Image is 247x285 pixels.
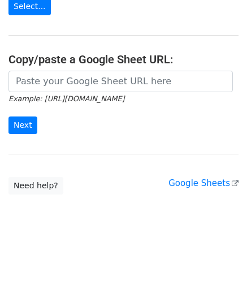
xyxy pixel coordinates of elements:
[8,71,233,92] input: Paste your Google Sheet URL here
[8,53,239,66] h4: Copy/paste a Google Sheet URL:
[8,94,124,103] small: Example: [URL][DOMAIN_NAME]
[190,231,247,285] iframe: Chat Widget
[8,177,63,195] a: Need help?
[168,178,239,188] a: Google Sheets
[8,116,37,134] input: Next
